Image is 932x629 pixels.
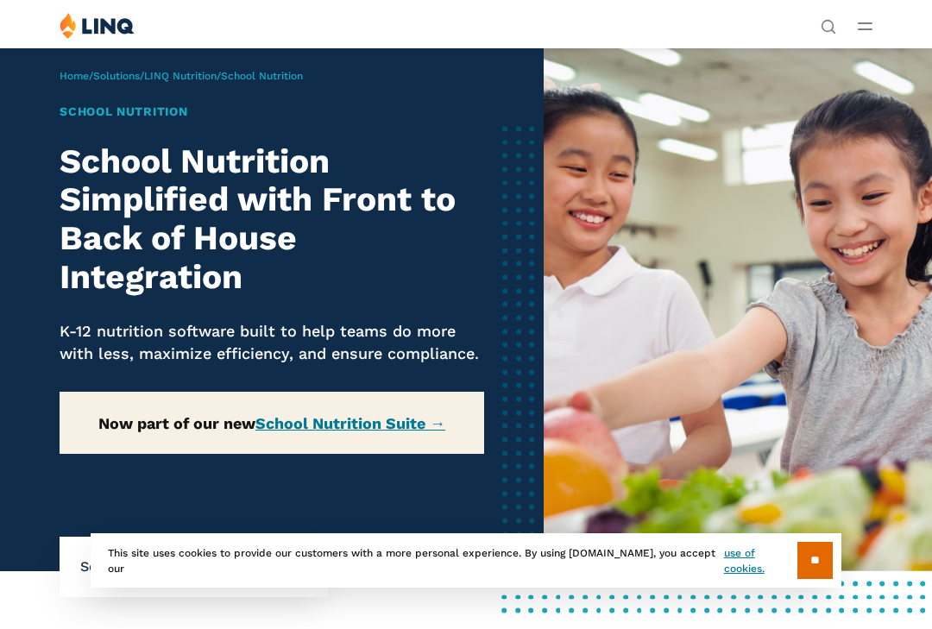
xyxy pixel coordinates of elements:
strong: Now part of our new [98,414,445,432]
p: K-12 nutrition software built to help teams do more with less, maximize efficiency, and ensure co... [60,320,484,364]
a: Home [60,70,89,82]
img: LINQ | K‑12 Software [60,12,135,39]
a: LINQ Nutrition [144,70,217,82]
a: Solutions [93,70,140,82]
span: School Nutrition [80,557,211,576]
button: Open Search Bar [821,17,836,33]
h2: School Nutrition Simplified with Front to Back of House Integration [60,142,484,297]
nav: Utility Navigation [821,12,836,33]
button: Open Main Menu [858,16,872,35]
span: / / / [60,70,303,82]
a: use of cookies. [724,545,797,576]
a: School Nutrition Suite → [255,414,445,432]
div: This site uses cookies to provide our customers with a more personal experience. By using [DOMAIN... [91,533,841,588]
h1: School Nutrition [60,103,484,121]
img: School Nutrition Banner [544,47,932,571]
span: School Nutrition [221,70,303,82]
